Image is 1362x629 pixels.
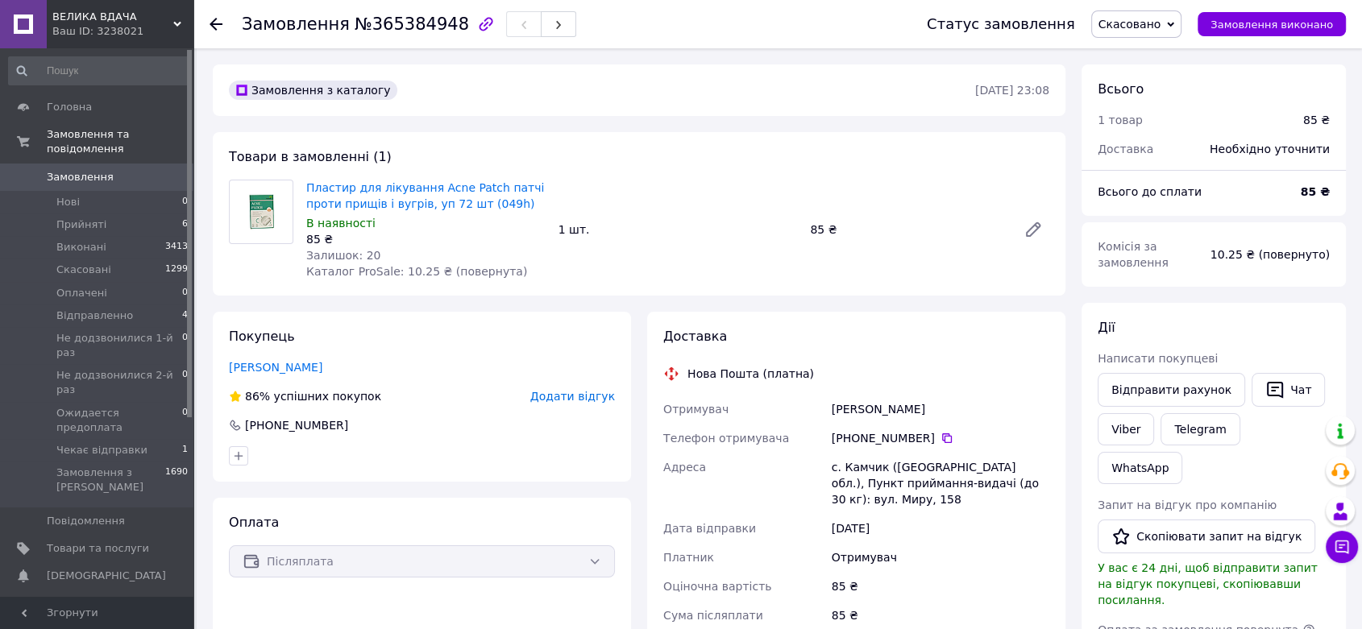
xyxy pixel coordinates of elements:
[663,609,763,622] span: Сума післяплати
[1198,12,1346,36] button: Замовлення виконано
[182,286,188,300] span: 0
[210,16,222,32] div: Повернутися назад
[182,195,188,209] span: 0
[52,10,173,24] span: ВЕЛИКА ВДАЧА
[663,403,729,416] span: Отримувач
[56,331,182,360] span: Не додзвонилися 1-й раз
[47,569,166,583] span: [DEMOGRAPHIC_DATA]
[975,84,1049,97] time: [DATE] 23:08
[56,195,80,209] span: Нові
[182,308,188,323] span: 4
[243,417,350,433] div: [PHONE_NUMBER]
[8,56,189,85] input: Пошук
[229,149,392,164] span: Товари в замовленні (1)
[242,14,350,34] span: Замовлення
[663,551,714,564] span: Платник
[165,240,188,254] span: 3413
[1098,114,1143,126] span: 1 товар
[229,515,279,530] span: Оплата
[1326,531,1358,563] button: Чат з покупцем
[1098,373,1245,407] button: Відправити рахунок
[306,231,546,247] div: 85 ₴
[306,249,380,262] span: Залишок: 20
[1098,18,1161,31] span: Скасовано
[803,218,1011,241] div: 85 ₴
[1098,452,1182,484] a: WhatsApp
[47,541,149,556] span: Товари та послуги
[229,81,397,100] div: Замовлення з каталогу
[1161,413,1240,445] a: Telegram
[1098,185,1202,198] span: Всього до сплати
[52,24,193,39] div: Ваш ID: 3238021
[1200,131,1339,167] div: Необхідно уточнити
[56,308,133,323] span: Відправленно
[1252,373,1325,407] button: Чат
[663,580,771,593] span: Оціночна вартість
[306,217,376,230] span: В наявності
[306,265,527,278] span: Каталог ProSale: 10.25 ₴ (повернута)
[1303,112,1330,128] div: 85 ₴
[530,390,615,403] span: Додати відгук
[165,263,188,277] span: 1299
[1098,413,1154,445] a: Viber
[229,329,295,344] span: Покупець
[1301,185,1330,198] b: 85 ₴
[355,14,469,34] span: №365384948
[47,100,92,114] span: Головна
[229,388,381,404] div: успішних покупок
[165,466,188,495] span: 1690
[832,430,1049,446] div: [PHONE_NUMBER]
[229,361,322,374] a: [PERSON_NAME]
[306,181,544,210] a: Пластир для лікування Acne Patch патчі проти прищів і вугрів, уп 72 шт (049h)
[56,406,182,435] span: Ожидается предоплата
[230,183,293,242] img: Пластир для лікування Acne Patch патчі проти прищів і вугрів, уп 72 шт (049h)
[1098,81,1144,97] span: Всього
[1210,19,1333,31] span: Замовлення виконано
[56,240,106,254] span: Виконані
[56,286,107,300] span: Оплачені
[182,331,188,360] span: 0
[182,217,188,232] span: 6
[182,368,188,397] span: 0
[56,443,147,457] span: Чекає відправки
[1017,213,1049,246] a: Редагувати
[47,127,193,156] span: Замовлення та повідомлення
[1098,561,1318,606] span: У вас є 24 дні, щоб відправити запит на відгук покупцеві, скопіювавши посилання.
[56,263,111,277] span: Скасовані
[828,453,1053,514] div: с. Камчик ([GEOGRAPHIC_DATA] обл.), Пункт приймання-видачі (до 30 кг): вул. Миру, 158
[663,329,727,344] span: Доставка
[47,514,125,528] span: Повідомлення
[1098,240,1169,269] span: Комісія за замовлення
[828,514,1053,543] div: [DATE]
[828,395,1053,424] div: [PERSON_NAME]
[663,461,706,474] span: Адреса
[182,443,188,457] span: 1
[56,466,165,495] span: Замовлення з [PERSON_NAME]
[1098,352,1218,365] span: Написати покупцеві
[1210,248,1330,261] span: 10.25 ₴ (повернуто)
[927,16,1075,32] div: Статус замовлення
[663,432,789,445] span: Телефон отримувача
[1098,143,1153,155] span: Доставка
[56,368,182,397] span: Не додзвонилися 2-й раз
[1098,320,1115,335] span: Дії
[1098,519,1315,553] button: Скопіювати запит на відгук
[245,390,270,403] span: 86%
[56,217,106,232] span: Прийняті
[552,218,804,241] div: 1 шт.
[47,170,114,184] span: Замовлення
[663,522,756,535] span: Дата відправки
[1098,499,1277,511] span: Запит на відгук про компанію
[182,406,188,435] span: 0
[683,366,818,382] div: Нова Пошта (платна)
[828,572,1053,601] div: 85 ₴
[828,543,1053,572] div: Отримувач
